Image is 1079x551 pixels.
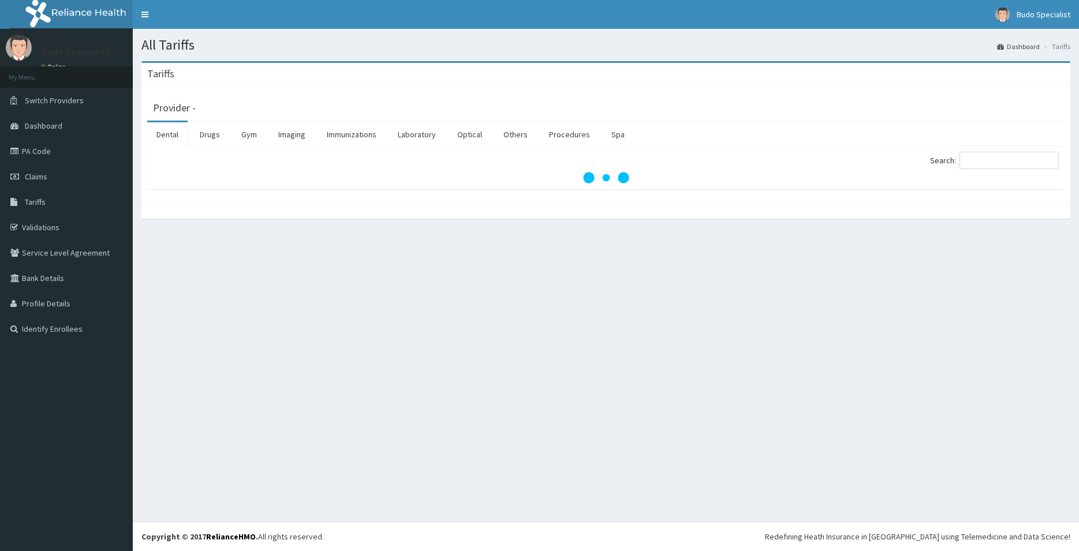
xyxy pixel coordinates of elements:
[765,531,1070,542] div: Redefining Heath Insurance in [GEOGRAPHIC_DATA] using Telemedicine and Data Science!
[141,38,1070,53] h1: All Tariffs
[583,155,629,201] svg: audio-loading
[269,122,315,147] a: Imaging
[40,63,68,71] a: Online
[147,122,188,147] a: Dental
[25,197,46,207] span: Tariffs
[540,122,599,147] a: Procedures
[930,152,1059,169] label: Search:
[602,122,634,147] a: Spa
[494,122,537,147] a: Others
[133,522,1079,551] footer: All rights reserved.
[389,122,445,147] a: Laboratory
[318,122,386,147] a: Immunizations
[40,47,110,57] p: Budo Specialist
[1017,9,1070,20] span: Budo Specialist
[1041,42,1070,51] li: Tariffs
[191,122,229,147] a: Drugs
[25,171,47,182] span: Claims
[959,152,1059,169] input: Search:
[153,103,196,113] h3: Provider -
[997,42,1040,51] a: Dashboard
[995,8,1010,22] img: User Image
[448,122,491,147] a: Optical
[25,121,62,131] span: Dashboard
[206,531,256,542] a: RelianceHMO
[232,122,266,147] a: Gym
[6,35,32,61] img: User Image
[25,95,84,106] span: Switch Providers
[141,531,258,542] strong: Copyright © 2017 .
[147,69,174,79] h3: Tariffs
